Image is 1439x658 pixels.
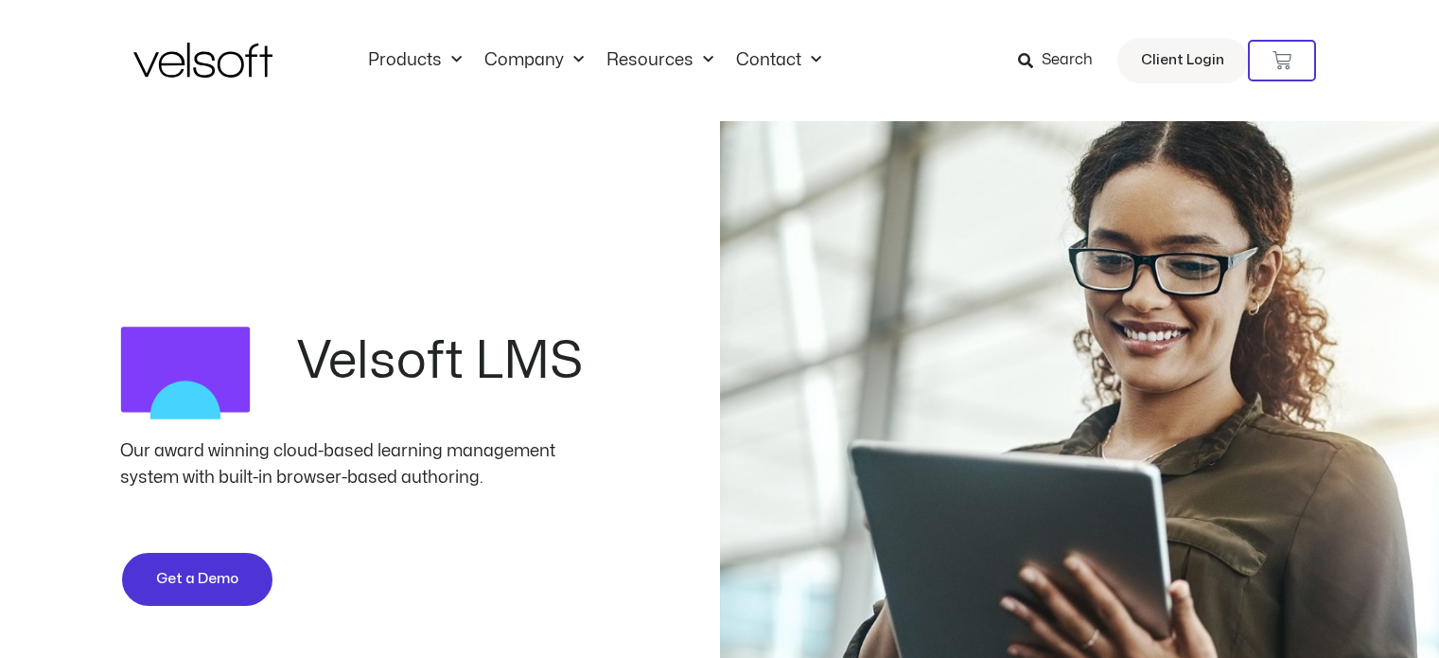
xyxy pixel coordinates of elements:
[120,308,251,438] img: LMS Logo
[133,43,272,78] img: Velsoft Training Materials
[297,336,599,387] h2: Velsoft LMS
[156,568,238,591] span: Get a Demo
[120,438,599,491] div: Our award winning cloud-based learning management system with built-in browser-based authoring.
[1117,38,1248,83] a: Client Login
[473,50,595,71] a: CompanyMenu Toggle
[1141,48,1224,73] span: Client Login
[725,50,833,71] a: ContactMenu Toggle
[1018,44,1106,77] a: Search
[357,50,833,71] nav: Menu
[120,551,274,608] a: Get a Demo
[1042,48,1093,73] span: Search
[595,50,725,71] a: ResourcesMenu Toggle
[357,50,473,71] a: ProductsMenu Toggle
